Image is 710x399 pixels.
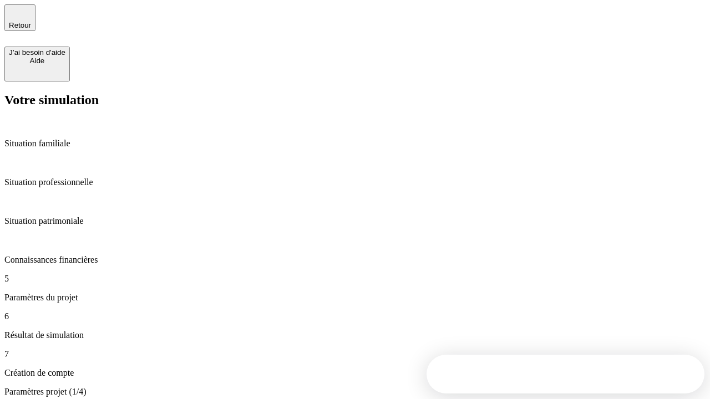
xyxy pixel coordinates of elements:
p: 5 [4,274,706,284]
span: Retour [9,21,31,29]
iframe: Intercom live chat discovery launcher [427,355,704,393]
div: J’ai besoin d'aide [9,48,65,57]
button: Retour [4,4,35,31]
p: 7 [4,349,706,359]
iframe: Intercom live chat [672,361,699,388]
p: Création de compte [4,368,706,378]
p: Paramètres du projet [4,293,706,303]
p: Résultat de simulation [4,330,706,340]
h2: Votre simulation [4,93,706,108]
p: Situation familiale [4,139,706,149]
p: 6 [4,311,706,321]
p: Situation patrimoniale [4,216,706,226]
p: Paramètres projet (1/4) [4,387,706,397]
p: Connaissances financières [4,255,706,265]
div: Aide [9,57,65,65]
button: J’ai besoin d'aideAide [4,47,70,81]
p: Situation professionnelle [4,177,706,187]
